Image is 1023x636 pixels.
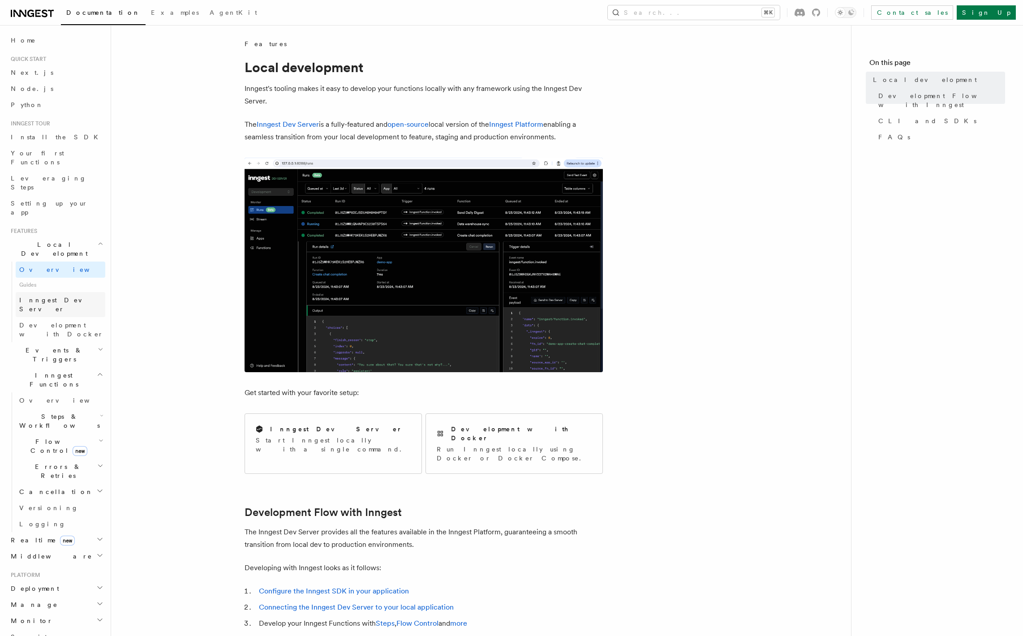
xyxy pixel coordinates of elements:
button: Cancellation [16,484,105,500]
a: Node.js [7,81,105,97]
div: Local Development [7,262,105,342]
span: Install the SDK [11,133,103,141]
img: The Inngest Dev Server on the Functions page [245,158,603,372]
a: Inngest Dev ServerStart Inngest locally with a single command. [245,413,422,474]
button: Middleware [7,548,105,564]
h4: On this page [869,57,1005,72]
a: Steps [376,619,395,627]
a: Next.js [7,64,105,81]
a: Contact sales [871,5,953,20]
p: The is a fully-featured and local version of the enabling a seamless transition from your local d... [245,118,603,143]
span: Inngest tour [7,120,50,127]
span: Development with Docker [19,322,103,338]
a: Sign Up [957,5,1016,20]
span: Monitor [7,616,53,625]
p: Start Inngest locally with a single command. [256,436,411,454]
li: Develop your Inngest Functions with , and [256,617,603,630]
a: Home [7,32,105,48]
a: more [450,619,467,627]
a: CLI and SDKs [875,113,1005,129]
span: Flow Control [16,437,99,455]
button: Realtimenew [7,532,105,548]
a: open-source [387,120,429,129]
a: Versioning [16,500,105,516]
a: AgentKit [204,3,262,24]
span: Quick start [7,56,46,63]
span: Leveraging Steps [11,175,86,191]
a: Your first Functions [7,145,105,170]
a: Inngest Platform [489,120,543,129]
a: Leveraging Steps [7,170,105,195]
button: Steps & Workflows [16,408,105,434]
h2: Inngest Dev Server [270,425,402,434]
span: Deployment [7,584,59,593]
span: Guides [16,278,105,292]
a: Inngest Dev Server [16,292,105,317]
a: Setting up your app [7,195,105,220]
span: Versioning [19,504,78,511]
button: Monitor [7,613,105,629]
span: Features [7,228,37,235]
span: Development Flow with Inngest [878,91,1005,109]
button: Flow Controlnew [16,434,105,459]
span: AgentKit [210,9,257,16]
a: Configure the Inngest SDK in your application [259,587,409,595]
span: Manage [7,600,58,609]
button: Inngest Functions [7,367,105,392]
p: Run Inngest locally using Docker or Docker Compose. [437,445,592,463]
span: Local development [873,75,977,84]
span: Your first Functions [11,150,64,166]
span: Node.js [11,85,53,92]
span: Setting up your app [11,200,88,216]
span: Local Development [7,240,98,258]
a: Connecting the Inngest Dev Server to your local application [259,603,454,611]
a: Development Flow with Inngest [875,88,1005,113]
span: Platform [7,572,40,579]
span: Home [11,36,36,45]
span: Overview [19,266,112,273]
button: Local Development [7,236,105,262]
span: Errors & Retries [16,462,97,480]
a: Install the SDK [7,129,105,145]
button: Toggle dark mode [835,7,856,18]
span: Inngest Dev Server [19,297,96,313]
span: Overview [19,397,112,404]
a: Development with Docker [16,317,105,342]
p: Developing with Inngest looks as it follows: [245,562,603,574]
a: Overview [16,392,105,408]
span: Logging [19,520,66,528]
button: Manage [7,597,105,613]
span: new [60,536,75,546]
span: Cancellation [16,487,93,496]
div: Inngest Functions [7,392,105,532]
span: Middleware [7,552,92,561]
p: The Inngest Dev Server provides all the features available in the Inngest Platform, guaranteeing ... [245,526,603,551]
span: Documentation [66,9,140,16]
a: Overview [16,262,105,278]
a: FAQs [875,129,1005,145]
span: Next.js [11,69,53,76]
h1: Local development [245,59,603,75]
span: new [73,446,87,456]
span: Features [245,39,287,48]
span: Inngest Functions [7,371,97,389]
button: Search...⌘K [608,5,780,20]
button: Errors & Retries [16,459,105,484]
span: Events & Triggers [7,346,98,364]
a: Development with DockerRun Inngest locally using Docker or Docker Compose. [426,413,603,474]
span: Examples [151,9,199,16]
p: Get started with your favorite setup: [245,387,603,399]
a: Python [7,97,105,113]
span: FAQs [878,133,910,142]
span: Realtime [7,536,75,545]
span: Steps & Workflows [16,412,100,430]
a: Examples [146,3,204,24]
a: Documentation [61,3,146,25]
a: Flow Control [396,619,438,627]
a: Inngest Dev Server [257,120,319,129]
a: Development Flow with Inngest [245,506,402,519]
button: Events & Triggers [7,342,105,367]
span: Python [11,101,43,108]
span: CLI and SDKs [878,116,976,125]
p: Inngest's tooling makes it easy to develop your functions locally with any framework using the In... [245,82,603,107]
